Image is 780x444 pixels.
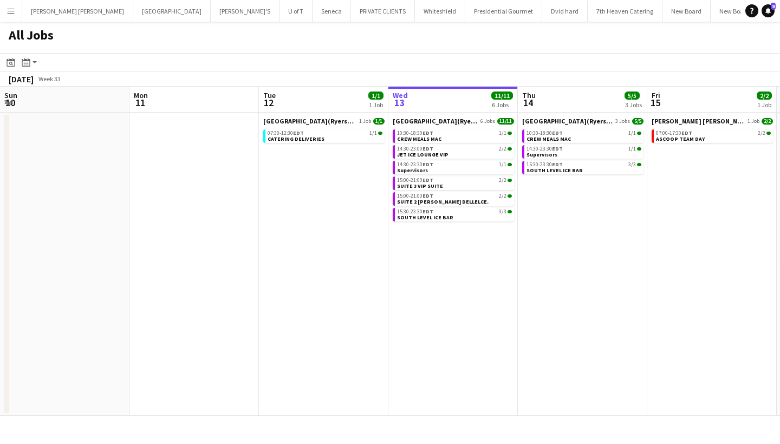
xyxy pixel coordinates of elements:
[650,96,660,109] span: 15
[552,161,563,168] span: EDT
[588,1,662,22] button: 7th Heaven Catering
[508,179,512,182] span: 2/2
[368,92,383,100] span: 1/1
[637,132,641,135] span: 1/1
[526,145,641,158] a: 14:30-23:30EDT1/1Supervisors
[397,167,428,174] span: Supervisors
[637,147,641,151] span: 1/1
[397,145,512,158] a: 14:30-23:00EDT2/2JET ICE LOUNGE VIP
[526,146,563,152] span: 14:30-23:30
[628,146,636,152] span: 1/1
[652,90,660,100] span: Fri
[133,1,211,22] button: [GEOGRAPHIC_DATA]
[263,117,385,125] a: [GEOGRAPHIC_DATA](Ryerson)1 Job1/1
[397,162,433,167] span: 14:30-23:30
[263,90,276,100] span: Tue
[391,96,408,109] span: 13
[652,117,773,125] a: [PERSON_NAME] [PERSON_NAME]1 Job2/2
[526,151,557,158] span: Supervisors
[662,1,711,22] button: New Board
[397,177,512,189] a: 15:00-21:00EDT2/2SUITE 3 VIP SUITE
[499,162,506,167] span: 1/1
[397,182,443,190] span: SUITE 3 VIP SUITE
[268,129,382,142] a: 07:30-12:30EDT1/1CATERING DELIVERIES
[397,135,441,142] span: CREW MEALS MAC
[422,177,433,184] span: EDT
[625,101,642,109] div: 3 Jobs
[492,101,512,109] div: 6 Jobs
[681,129,692,136] span: EDT
[499,193,506,199] span: 2/2
[491,92,513,100] span: 11/11
[268,135,324,142] span: CATERING DELIVERIES
[397,208,512,220] a: 15:30-23:30EDT3/3SOUTH LEVEL ICE BAR
[351,1,415,22] button: PRIVATE CLIENTS
[499,130,506,136] span: 1/1
[263,117,357,125] span: Toronto Metropolitan University(Ryerson)
[499,178,506,183] span: 2/2
[542,1,588,22] button: Dvid hard
[3,96,17,109] span: 10
[397,129,512,142] a: 10:30-18:30EDT1/1CREW MEALS MAC
[4,90,17,100] span: Sun
[508,194,512,198] span: 2/2
[369,101,383,109] div: 1 Job
[526,129,641,142] a: 10:30-18:30EDT1/1CREW MEALS MAC
[397,214,453,221] span: SOUTH LEVEL ICE BAR
[313,1,351,22] button: Seneca
[615,118,630,125] span: 3 Jobs
[22,1,133,22] button: [PERSON_NAME] [PERSON_NAME]
[508,163,512,166] span: 1/1
[397,151,448,158] span: JET ICE LOUNGE VIP
[279,1,313,22] button: U of T
[711,1,759,22] button: New Board
[359,118,371,125] span: 1 Job
[422,129,433,136] span: EDT
[522,117,643,125] a: [GEOGRAPHIC_DATA](Ryerson)3 Jobs5/5
[393,90,408,100] span: Wed
[397,198,489,205] span: SUITE 2 WILDEBOER DELLELCE.
[397,193,433,199] span: 15:00-21:00
[526,167,583,174] span: SOUTH LEVEL ICE BAR
[656,129,771,142] a: 07:00-17:30EDT2/2ASCOOP TEAM DAY
[373,118,385,125] span: 1/1
[656,135,705,142] span: ASCOOP TEAM DAY
[628,162,636,167] span: 3/3
[747,118,759,125] span: 1 Job
[526,162,563,167] span: 15:30-23:30
[522,90,536,100] span: Thu
[508,132,512,135] span: 1/1
[656,130,692,136] span: 07:00-17:30
[262,96,276,109] span: 12
[499,209,506,214] span: 3/3
[766,132,771,135] span: 2/2
[522,117,613,125] span: Toronto Metropolitan University(Ryerson)
[652,117,773,145] div: [PERSON_NAME] [PERSON_NAME]1 Job2/207:00-17:30EDT2/2ASCOOP TEAM DAY
[422,192,433,199] span: EDT
[393,117,514,224] div: [GEOGRAPHIC_DATA](Ryerson)6 Jobs11/1110:30-18:30EDT1/1CREW MEALS MAC14:30-23:00EDT2/2JET ICE LOUN...
[397,209,433,214] span: 15:30-23:30
[758,130,765,136] span: 2/2
[526,130,563,136] span: 10:30-18:30
[625,92,640,100] span: 5/5
[132,96,148,109] span: 11
[499,146,506,152] span: 2/2
[465,1,542,22] button: Presidential Gourmet
[552,145,563,152] span: EDT
[422,208,433,215] span: EDT
[522,117,643,177] div: [GEOGRAPHIC_DATA](Ryerson)3 Jobs5/510:30-18:30EDT1/1CREW MEALS MAC14:30-23:30EDT1/1Supervisors15:...
[771,3,776,10] span: 9
[393,117,478,125] span: Toronto Metropolitan University(Ryerson)
[521,96,536,109] span: 14
[497,118,514,125] span: 11/11
[480,118,495,125] span: 6 Jobs
[397,192,512,205] a: 15:00-21:00EDT2/2SUITE 2 [PERSON_NAME] DELLELCE.
[9,74,34,84] div: [DATE]
[632,118,643,125] span: 5/5
[422,145,433,152] span: EDT
[263,117,385,145] div: [GEOGRAPHIC_DATA](Ryerson)1 Job1/107:30-12:30EDT1/1CATERING DELIVERIES
[757,92,772,100] span: 2/2
[211,1,279,22] button: [PERSON_NAME]'S
[369,130,377,136] span: 1/1
[393,117,514,125] a: [GEOGRAPHIC_DATA](Ryerson)6 Jobs11/11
